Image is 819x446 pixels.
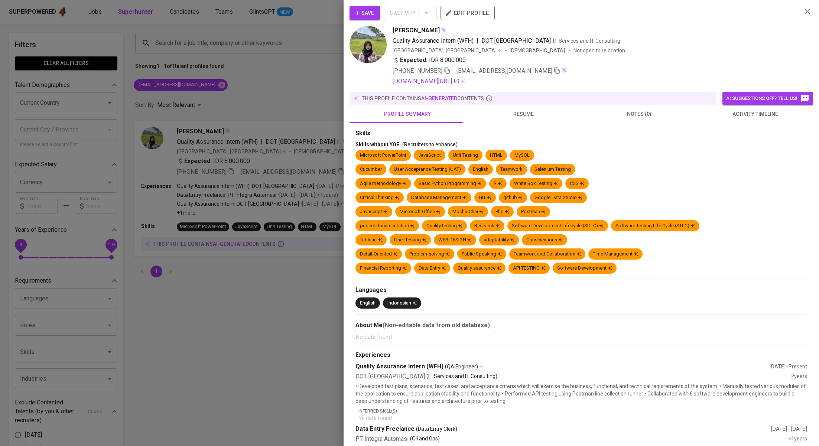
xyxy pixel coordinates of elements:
div: Google Data Studio [534,194,582,201]
span: Save [355,9,374,18]
div: White Box Testing [514,180,558,187]
p: No data found. [358,414,807,422]
div: Tịme Management [593,251,638,258]
div: Research [474,222,500,229]
div: Agile methodology [360,180,407,187]
div: Skills [355,129,807,138]
span: (Recruiters to enhance) [402,141,458,147]
div: About Me [355,321,807,330]
a: edit profile [441,10,495,16]
b: (Non-editable data from old database) [383,322,490,329]
span: (QA Engineer) [445,363,478,370]
div: Postman [521,208,546,215]
p: Inferred Skill(s) [358,408,807,414]
span: DOT [GEOGRAPHIC_DATA] [481,37,551,44]
img: magic_wand.svg [441,27,446,33]
div: JavaScript [418,152,441,159]
div: project documentation [360,222,415,229]
div: github [503,194,523,201]
div: DOT [GEOGRAPHIC_DATA] [355,372,791,381]
div: GIT [479,194,491,201]
button: AI suggestions off? Tell us! [722,92,813,105]
span: AI-generated [421,95,457,101]
div: Problem-solving [409,251,450,258]
div: adaptability [484,237,514,244]
div: Software Development [557,265,612,272]
div: Quality testing [426,222,462,229]
div: Data Entry [419,265,446,272]
div: Teamwork and Collaboration [514,251,581,258]
div: User Testing [394,237,426,244]
div: Conscientious [526,237,563,244]
div: Critical Thinking [360,194,399,201]
div: IDR 8.000.000 [393,56,466,65]
button: edit profile [441,6,495,20]
span: [PHONE_NUMBER] [393,67,442,74]
div: Microsoft Office [400,208,441,215]
p: this profile contains contents [362,95,484,102]
div: Data Entry Freelance [355,425,771,433]
div: Php [495,208,509,215]
div: HTML [490,152,503,159]
div: Quality Assurance Intern (WFH) [355,362,770,371]
span: IT Services and IT Consulting [553,38,620,44]
p: • Developed test plans, scenarios, test cases, and acceptance criteria which will exercise the bu... [355,382,807,405]
span: Skills without YOE [355,141,399,147]
div: [DATE] - Present [770,363,807,370]
div: Cucumber [360,166,382,173]
img: 30eaee429e2ff26035abf1b33a31122b.jpeg [350,26,387,63]
div: Basic Python Programming [419,180,482,187]
span: | [477,36,478,45]
div: English [360,300,376,307]
span: [PERSON_NAME] [393,26,440,35]
div: Teamwork [500,166,523,173]
div: API TESTING [513,265,545,272]
b: Expected: [400,56,428,65]
div: Microsoft PowerPoint [360,152,406,159]
div: Financial Reporting [360,265,407,272]
div: Detail-Oriented [360,251,397,258]
a: [DOMAIN_NAME][URL] [393,77,459,86]
div: MySQL [514,152,530,159]
div: Quality assurance [458,265,501,272]
span: Quality Assurance Intern (WFH) [393,37,474,44]
div: Languages [355,286,807,294]
div: [DATE] - [DATE] [771,425,807,433]
div: Selenium Testing [534,166,571,173]
span: notes (0) [586,110,693,119]
div: User Acceptance Testing (UAT) [394,166,461,173]
div: Indonesian [387,300,417,307]
span: edit profile [446,8,489,18]
span: profile summary [354,110,461,119]
div: Javascript [360,208,388,215]
span: resume [470,110,577,119]
span: AI suggestions off? Tell us! [726,94,809,103]
div: WEB DESIGN [438,237,472,244]
div: CSS [570,180,584,187]
div: PT Integra Automasi [355,435,788,443]
span: activity timeline [702,110,809,119]
div: [GEOGRAPHIC_DATA], [GEOGRAPHIC_DATA] [393,47,502,54]
img: magic_wand.svg [561,67,567,73]
p: No data found. [355,333,807,342]
p: Not open to relocation [573,47,625,54]
span: [DEMOGRAPHIC_DATA] [510,47,566,54]
div: Mocha-Chai [452,208,484,215]
div: Software Development Lifecycle (SDLC) [512,222,604,229]
div: Tableau [360,237,382,244]
p: (Oil and Gas) [410,435,440,443]
div: 2 years [791,372,807,381]
div: R [494,180,502,187]
div: <1 years [788,435,807,443]
span: [EMAIL_ADDRESS][DOMAIN_NAME] [456,67,552,74]
div: Unit Testing [453,152,478,159]
div: Experiences [355,351,807,359]
div: Public Speaking [462,251,502,258]
div: English [473,166,488,173]
div: Database Management [411,194,467,201]
span: (Data Entry Clerk) [416,425,457,433]
div: Software Testing Life Cycle (STLC) [615,222,695,229]
button: Save [350,6,380,20]
p: (IT Services and IT Consulting) [426,372,497,381]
